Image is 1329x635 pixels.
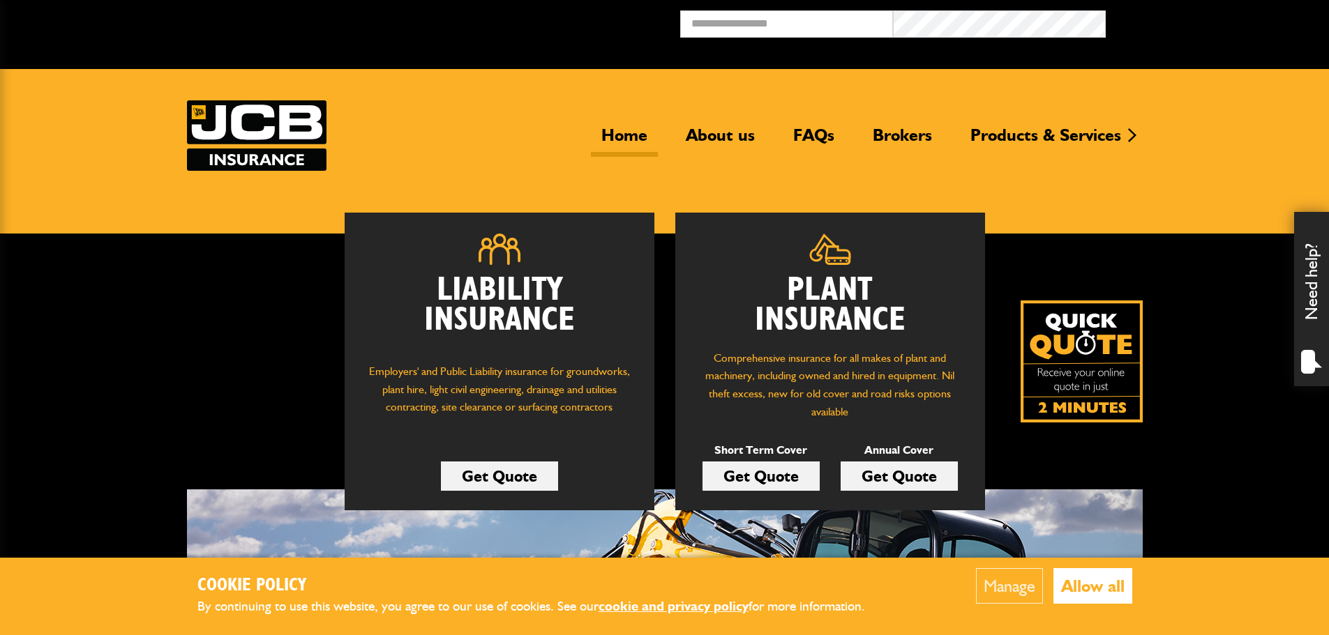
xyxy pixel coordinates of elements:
a: About us [675,125,765,157]
a: Home [591,125,658,157]
p: By continuing to use this website, you agree to our use of cookies. See our for more information. [197,596,888,618]
p: Short Term Cover [703,441,820,459]
button: Broker Login [1106,10,1319,32]
h2: Liability Insurance [366,275,633,349]
h2: Plant Insurance [696,275,964,335]
img: JCB Insurance Services logo [187,100,326,171]
p: Employers' and Public Liability insurance for groundworks, plant hire, light civil engineering, d... [366,362,633,429]
img: Quick Quote [1021,300,1143,422]
a: Brokers [862,125,943,157]
p: Annual Cover [841,441,958,459]
a: Get Quote [703,461,820,491]
p: Comprehensive insurance for all makes of plant and machinery, including owned and hired in equipm... [696,349,964,420]
a: Get Quote [841,461,958,491]
a: Products & Services [960,125,1132,157]
a: JCB Insurance Services [187,100,326,171]
a: Get your insurance quote isn just 2-minutes [1021,300,1143,422]
a: cookie and privacy policy [599,598,749,614]
h2: Cookie Policy [197,575,888,597]
a: Get Quote [441,461,558,491]
div: Need help? [1294,212,1329,386]
button: Allow all [1053,568,1132,604]
button: Manage [976,568,1043,604]
a: FAQs [783,125,845,157]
